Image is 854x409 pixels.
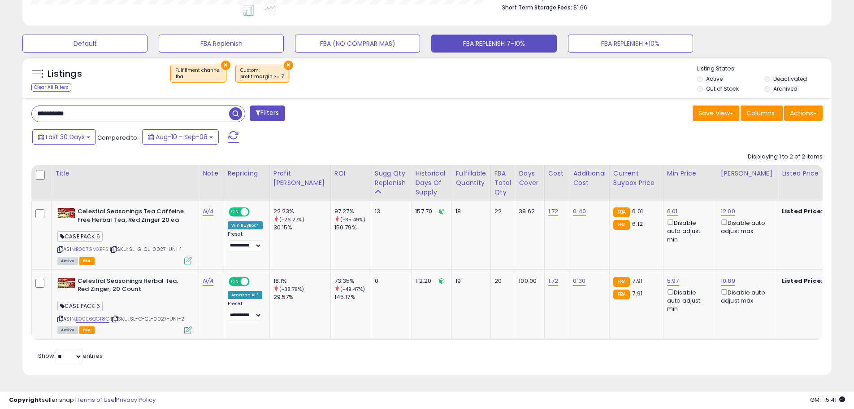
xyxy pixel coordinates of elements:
[159,35,284,53] button: FBA Replenish
[773,85,798,92] label: Archived
[55,169,195,178] div: Title
[334,207,371,215] div: 97.27%
[273,224,330,232] div: 30.15%
[632,277,642,285] span: 7.91
[31,83,71,92] div: Clear All Filters
[697,65,832,73] p: Listing States:
[57,257,78,265] span: All listings currently available for purchase on Amazon
[667,218,710,244] div: Disable auto adjust min
[748,153,823,161] div: Displaying 1 to 2 of 2 items
[175,74,221,80] div: fba
[334,224,371,232] div: 150.79%
[613,220,630,230] small: FBA
[334,293,371,301] div: 145.17%
[746,109,775,118] span: Columns
[784,106,823,121] button: Actions
[228,301,263,321] div: Preset:
[334,277,371,285] div: 73.35%
[667,277,679,286] a: 5.97
[721,218,771,235] div: Disable auto adjust max
[57,231,103,242] span: CASE PACK 6
[782,207,823,215] b: Listed Price:
[573,3,587,12] span: $1.66
[156,132,208,141] span: Aug-10 - Sep-08
[230,208,241,216] span: ON
[375,277,405,285] div: 0
[279,286,304,293] small: (-38.79%)
[228,169,266,178] div: Repricing
[371,165,412,201] th: Please note that this number is a calculation based on your required days of coverage and your ve...
[548,207,559,216] a: 1.72
[455,277,483,285] div: 19
[203,207,213,216] a: N/A
[248,208,263,216] span: OFF
[110,246,182,253] span: | SKU: SL-G-CL-0027-UNI-1
[706,75,723,83] label: Active
[721,287,771,305] div: Disable auto adjust max
[77,396,115,404] a: Terms of Use
[632,207,643,215] span: 6.01
[79,257,95,265] span: FBA
[230,277,241,285] span: ON
[721,169,774,178] div: [PERSON_NAME]
[295,35,420,53] button: FBA (NO COMPRAR MAS)
[273,293,330,301] div: 29.57%
[32,129,96,145] button: Last 30 Days
[613,207,630,217] small: FBA
[455,207,483,215] div: 18
[228,231,263,251] div: Preset:
[175,67,221,80] span: Fulfillment channel :
[613,290,630,299] small: FBA
[76,315,109,323] a: B00E6QGT8G
[573,207,586,216] a: 0.40
[57,277,75,288] img: 51RLUYQ1ZnL._SL40_.jpg
[79,326,95,334] span: FBA
[494,277,508,285] div: 20
[375,207,405,215] div: 13
[721,277,735,286] a: 10.89
[284,61,293,70] button: ×
[548,169,566,178] div: Cost
[693,106,739,121] button: Save View
[573,169,606,188] div: Additional Cost
[494,207,508,215] div: 22
[375,169,408,188] div: Sugg Qty Replenish
[773,75,807,83] label: Deactivated
[9,396,42,404] strong: Copyright
[548,277,559,286] a: 1.72
[57,207,75,219] img: 51RBgYYQLoL._SL40_.jpg
[519,207,537,215] div: 39.62
[568,35,693,53] button: FBA REPLENISH +10%
[632,220,643,228] span: 6.12
[116,396,156,404] a: Privacy Policy
[810,396,845,404] span: 2025-10-9 15:41 GMT
[203,169,220,178] div: Note
[78,207,186,226] b: Celestial Seasonings Tea Caffeine Free Herbal Tea, Red Zinger 20 ea
[415,207,445,215] div: 157.70
[273,169,327,188] div: Profit [PERSON_NAME]
[9,396,156,405] div: seller snap | |
[273,277,330,285] div: 18.1%
[782,277,823,285] b: Listed Price:
[431,35,556,53] button: FBA REPLENISH 7-10%
[340,216,365,223] small: (-35.49%)
[48,68,82,80] h5: Listings
[228,291,263,299] div: Amazon AI *
[38,352,103,360] span: Show: entries
[340,286,365,293] small: (-49.47%)
[613,277,630,287] small: FBA
[203,277,213,286] a: N/A
[221,61,230,70] button: ×
[57,277,192,333] div: ASIN:
[613,169,659,188] div: Current Buybox Price
[519,277,537,285] div: 100.00
[334,169,367,178] div: ROI
[228,221,263,229] div: Win BuyBox *
[57,326,78,334] span: All listings currently available for purchase on Amazon
[279,216,304,223] small: (-26.27%)
[248,277,263,285] span: OFF
[455,169,486,188] div: Fulfillable Quantity
[632,289,642,298] span: 7.91
[415,277,445,285] div: 112.20
[78,277,186,296] b: Celestial Seasonings Herbal Tea, Red Zinger, 20 Count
